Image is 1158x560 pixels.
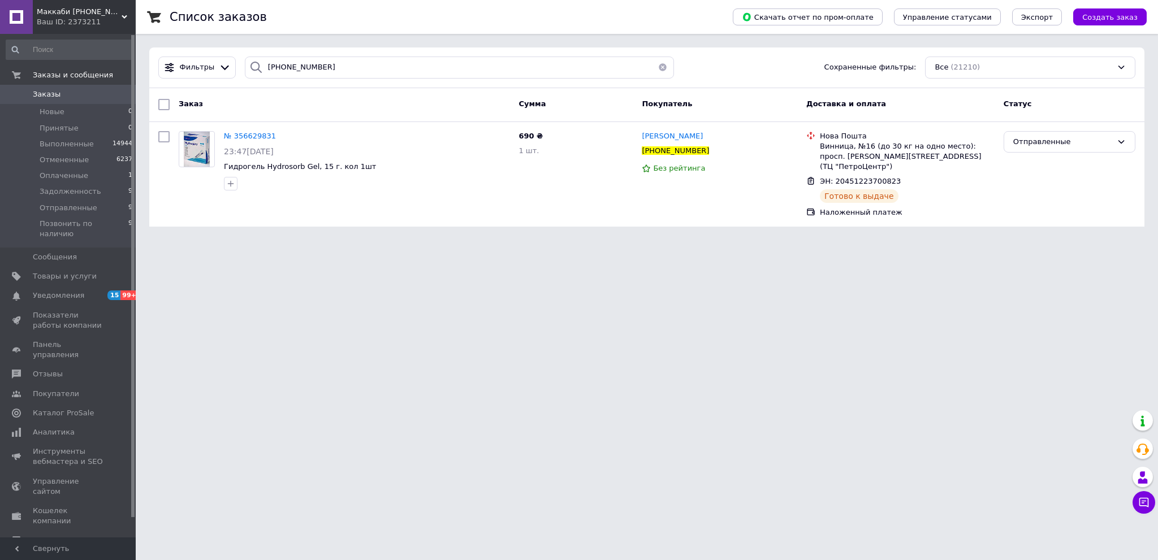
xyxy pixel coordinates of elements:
[33,506,105,526] span: Кошелек компании
[33,535,62,545] span: Маркет
[935,62,948,73] span: Все
[37,17,136,27] div: Ваш ID: 2373211
[40,123,79,133] span: Принятые
[40,203,97,213] span: Отправленные
[1021,13,1053,21] span: Экспорт
[33,252,77,262] span: Сообщения
[1062,12,1147,21] a: Создать заказ
[33,70,113,80] span: Заказы и сообщения
[120,290,139,300] span: 99+
[40,186,101,197] span: Задолженность
[128,186,132,197] span: 9
[40,139,94,149] span: Выполненные
[116,155,132,165] span: 6237
[179,99,203,108] span: Заказ
[224,132,276,140] a: № 356629831
[33,427,75,437] span: Аналитика
[1082,13,1138,21] span: Создать заказ
[518,132,543,140] span: 690 ₴
[33,476,105,497] span: Управление сайтом
[170,10,267,24] h1: Список заказов
[113,139,132,149] span: 14944
[128,123,132,133] span: 0
[40,155,89,165] span: Отмененные
[184,132,210,167] img: Фото товару
[642,99,692,108] span: Покупатель
[894,8,1001,25] button: Управление статусами
[742,12,874,22] span: Скачать отчет по пром-оплате
[951,63,980,71] span: (21210)
[903,13,992,21] span: Управление статусами
[128,203,132,213] span: 9
[33,389,79,399] span: Покупатели
[806,99,886,108] span: Доставка и оплата
[128,219,132,239] span: 9
[128,107,132,117] span: 0
[518,99,546,108] span: Сумма
[642,146,709,155] span: [PHONE_NUMBER]
[820,189,898,203] div: Готово к выдаче
[1073,8,1147,25] button: Создать заказ
[6,40,133,60] input: Поиск
[824,62,917,73] span: Сохраненные фильтры:
[1013,136,1112,148] div: Отправленные
[33,408,94,418] span: Каталог ProSale
[33,89,61,99] span: Заказы
[33,369,63,379] span: Отзывы
[40,219,128,239] span: Позвонить по наличию
[33,271,97,281] span: Товары и услуги
[653,164,705,172] span: Без рейтинга
[1133,491,1155,514] button: Чат с покупателем
[33,310,105,331] span: Показатели работы компании
[224,147,274,156] span: 23:47[DATE]
[33,290,84,301] span: Уведомления
[733,8,883,25] button: Скачать отчет по пром-оплате
[518,146,539,155] span: 1 шт.
[642,131,703,142] a: [PERSON_NAME]
[40,171,88,181] span: Оплаченные
[1012,8,1062,25] button: Экспорт
[180,62,215,73] span: Фильтры
[642,132,703,140] span: [PERSON_NAME]
[820,141,995,172] div: Винница, №16 (до 30 кг на одно место): просп. [PERSON_NAME][STREET_ADDRESS] (ТЦ "ПетроЦентр")
[224,162,376,171] a: Гидрогель Hydrosorb Gel, 15 г. кол 1шт
[179,131,215,167] a: Фото товару
[820,207,995,218] div: Наложенный платеж
[1004,99,1032,108] span: Статус
[245,57,674,79] input: Поиск по номеру заказа, ФИО покупателя, номеру телефона, Email, номеру накладной
[820,177,901,185] span: ЭН: 20451223700823
[33,340,105,360] span: Панель управления
[40,107,64,117] span: Новые
[33,446,105,467] span: Инструменты вебмастера и SEO
[820,131,995,141] div: Нова Пошта
[107,290,120,300] span: 15
[128,171,132,181] span: 1
[651,57,674,79] button: Очистить
[37,7,122,17] span: Маккаби +380667150358 +380672796819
